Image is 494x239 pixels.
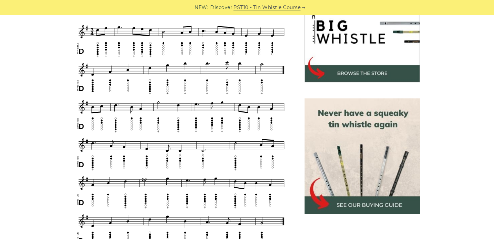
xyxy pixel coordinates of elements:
[305,98,420,214] img: tin whistle buying guide
[195,4,208,11] span: NEW:
[233,4,300,11] a: PST10 - Tin Whistle Course
[210,4,232,11] span: Discover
